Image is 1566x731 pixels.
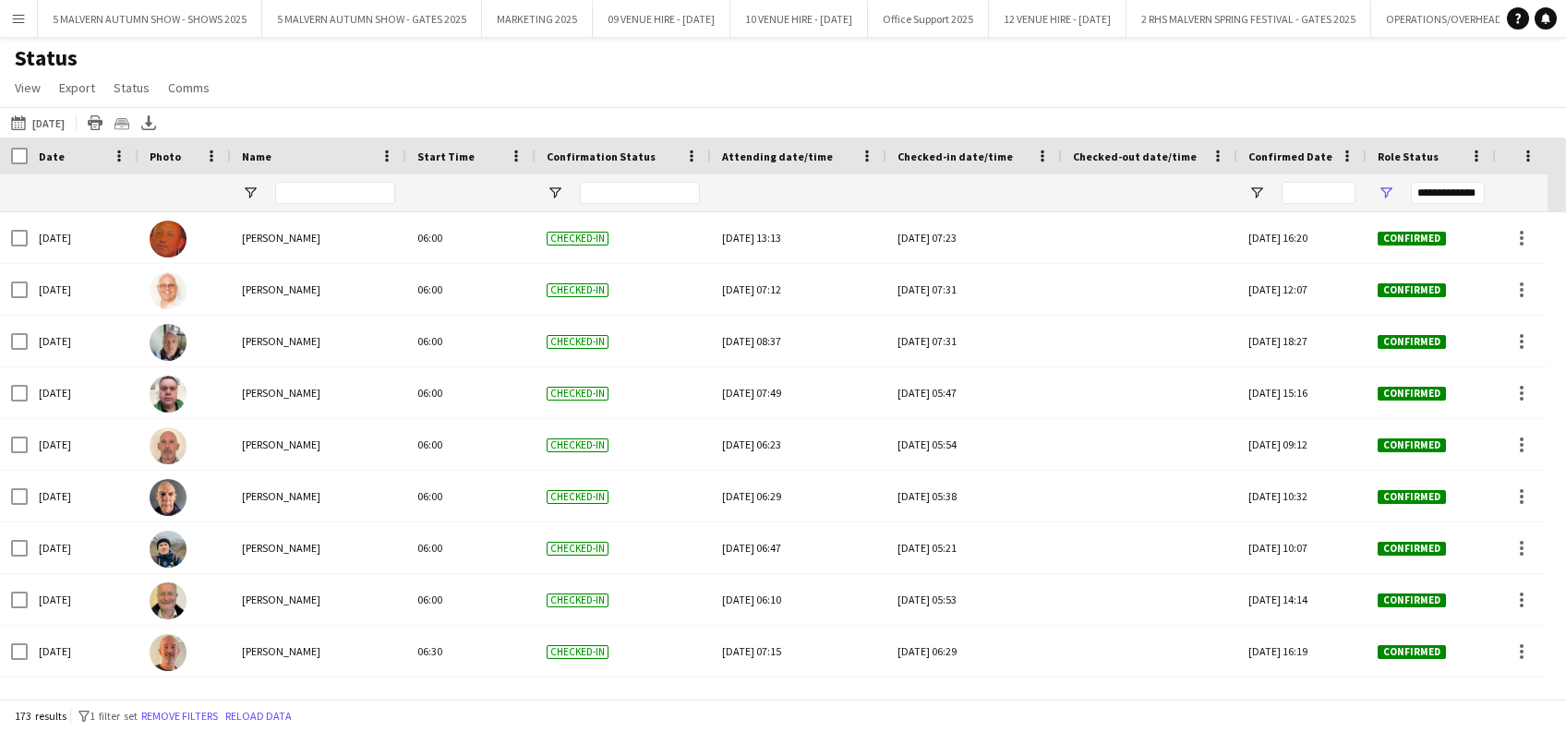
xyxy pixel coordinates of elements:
div: [DATE] [28,419,139,470]
span: Confirmation Status [547,150,656,163]
span: 1 filter set [90,709,138,723]
img: Ian Pitt [150,324,187,361]
div: [DATE] 14:14 [1237,574,1367,625]
div: 06:00 [406,419,536,470]
button: MARKETING 2025 [482,1,593,37]
button: 5 MALVERN AUTUMN SHOW - SHOWS 2025 [38,1,262,37]
span: [PERSON_NAME] [242,231,320,245]
div: [DATE] 08:37 [722,316,875,366]
span: [PERSON_NAME] [242,541,320,555]
span: Export [59,79,95,96]
div: [DATE] [28,471,139,521]
div: [DATE] 06:29 [897,626,1051,677]
span: Checked-in [547,283,608,297]
span: Confirmed [1378,490,1446,504]
button: OPERATIONS/OVERHEAD 2025 [1371,1,1542,37]
span: Date [39,150,65,163]
app-action-btn: Crew files as ZIP [111,112,133,134]
div: [DATE] 05:21 [897,522,1051,573]
div: [DATE] 15:16 [1237,367,1367,418]
img: Russell Winfield [150,479,187,516]
span: Confirmed [1378,593,1446,607]
div: [DATE] [28,212,139,263]
span: Confirmed Date [1248,150,1332,163]
span: Confirmed [1378,283,1446,297]
div: [DATE] 07:12 [722,264,875,315]
button: Open Filter Menu [1378,185,1394,201]
span: [PERSON_NAME] [242,644,320,658]
span: [PERSON_NAME] [242,593,320,606]
button: Reload data [222,706,295,726]
span: Checked-in [547,387,608,401]
span: [PERSON_NAME] [242,334,320,348]
div: 06:30 [406,626,536,677]
div: [DATE] 06:10 [722,574,875,625]
span: [PERSON_NAME] [242,437,320,451]
span: Status [114,79,150,96]
span: View [15,79,41,96]
span: Photo [150,150,181,163]
div: 06:00 [406,471,536,521]
span: [PERSON_NAME] [242,489,320,503]
div: [DATE] 10:07 [1237,522,1367,573]
span: Checked-in [547,232,608,246]
span: [PERSON_NAME] [242,386,320,400]
div: [DATE] 07:31 [897,264,1051,315]
div: [DATE] 05:53 [897,574,1051,625]
div: [DATE] 13:13 [722,212,875,263]
div: [DATE] 05:47 [897,367,1051,418]
button: Open Filter Menu [1248,185,1265,201]
button: Open Filter Menu [547,185,563,201]
div: [DATE] 05:38 [897,471,1051,521]
a: Comms [161,76,217,100]
span: Start Time [417,150,475,163]
div: [DATE] 15:47 [1237,677,1367,728]
span: [PERSON_NAME] [242,282,320,296]
span: Comms [168,79,210,96]
div: [DATE] [28,264,139,315]
span: Name [242,150,271,163]
div: [DATE] 09:12 [1237,419,1367,470]
div: [DATE] 10:32 [1237,471,1367,521]
span: Confirmed [1378,438,1446,452]
span: Checked-out date/time [1073,150,1197,163]
button: Office Support 2025 [868,1,989,37]
img: Ian Blanchard [150,634,187,671]
span: Checked-in [547,645,608,659]
app-action-btn: Print [84,112,106,134]
app-action-btn: Export XLSX [138,112,160,134]
img: Gary Harper [150,376,187,413]
input: Confirmed Date Filter Input [1282,182,1355,204]
span: Confirmed [1378,335,1446,349]
div: [DATE] 17:58 [722,677,875,728]
span: Checked-in [547,542,608,556]
div: [DATE] [28,626,139,677]
div: [DATE] 07:31 [897,316,1051,366]
div: [DATE] 06:47 [722,522,875,573]
div: [DATE] 12:07 [1237,264,1367,315]
div: 06:00 [406,264,536,315]
span: Confirmed [1378,645,1446,659]
span: Checked-in [547,335,608,349]
span: Checked-in [547,490,608,504]
button: 10 VENUE HIRE - [DATE] [730,1,868,37]
button: Open Filter Menu [242,185,259,201]
div: [DATE] 05:54 [897,419,1051,470]
div: [DATE] 07:49 [722,367,875,418]
button: [DATE] [7,112,68,134]
div: [DATE] 07:23 [897,212,1051,263]
div: 06:00 [406,574,536,625]
button: 2 RHS MALVERN SPRING FESTIVAL - GATES 2025 [1126,1,1371,37]
input: Confirmation Status Filter Input [580,182,700,204]
img: Stuart McNaughton [150,582,187,619]
a: Export [52,76,102,100]
img: Ian Dean [150,531,187,568]
button: Remove filters [138,706,222,726]
div: 06:00 [406,522,536,573]
button: 5 MALVERN AUTUMN SHOW - GATES 2025 [262,1,482,37]
div: [DATE] [28,574,139,625]
div: [DATE] 07:15 [722,626,875,677]
img: Carlton Douglas [150,427,187,464]
button: 09 VENUE HIRE - [DATE] [593,1,730,37]
div: [DATE] 06:09 [897,677,1051,728]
